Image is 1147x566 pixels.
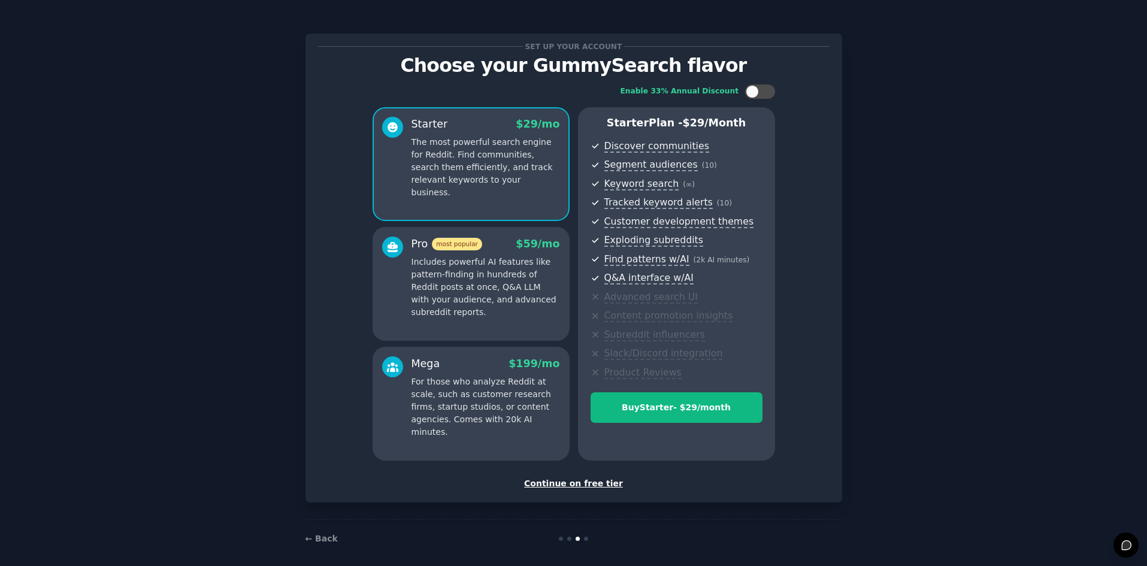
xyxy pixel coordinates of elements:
a: ← Back [305,534,338,543]
span: Exploding subreddits [604,234,703,247]
span: Segment audiences [604,159,698,171]
span: Subreddit influencers [604,329,705,341]
span: Q&A interface w/AI [604,272,694,284]
span: Discover communities [604,140,709,153]
span: most popular [432,238,482,250]
span: Tracked keyword alerts [604,196,713,209]
span: $ 59 /mo [516,238,559,250]
span: Find patterns w/AI [604,253,689,266]
p: For those who analyze Reddit at scale, such as customer research firms, startup studios, or conte... [411,376,560,438]
span: Content promotion insights [604,310,733,322]
p: Choose your GummySearch flavor [318,55,830,76]
p: The most powerful search engine for Reddit. Find communities, search them efficiently, and track ... [411,136,560,199]
div: Enable 33% Annual Discount [621,86,739,97]
span: $ 29 /month [683,117,746,129]
div: Continue on free tier [318,477,830,490]
span: Slack/Discord integration [604,347,723,360]
div: Starter [411,117,448,132]
div: Buy Starter - $ 29 /month [591,401,762,414]
span: Set up your account [523,40,624,53]
span: ( ∞ ) [683,180,695,189]
span: Keyword search [604,178,679,190]
span: Product Reviews [604,367,682,379]
button: BuyStarter- $29/month [591,392,762,423]
div: Mega [411,356,440,371]
span: Advanced search UI [604,291,698,304]
span: ( 2k AI minutes ) [694,256,750,264]
p: Includes powerful AI features like pattern-finding in hundreds of Reddit posts at once, Q&A LLM w... [411,256,560,319]
span: ( 10 ) [717,199,732,207]
div: Pro [411,237,482,252]
p: Starter Plan - [591,116,762,131]
span: $ 199 /mo [509,358,559,370]
span: ( 10 ) [702,161,717,170]
span: Customer development themes [604,216,754,228]
span: $ 29 /mo [516,118,559,130]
